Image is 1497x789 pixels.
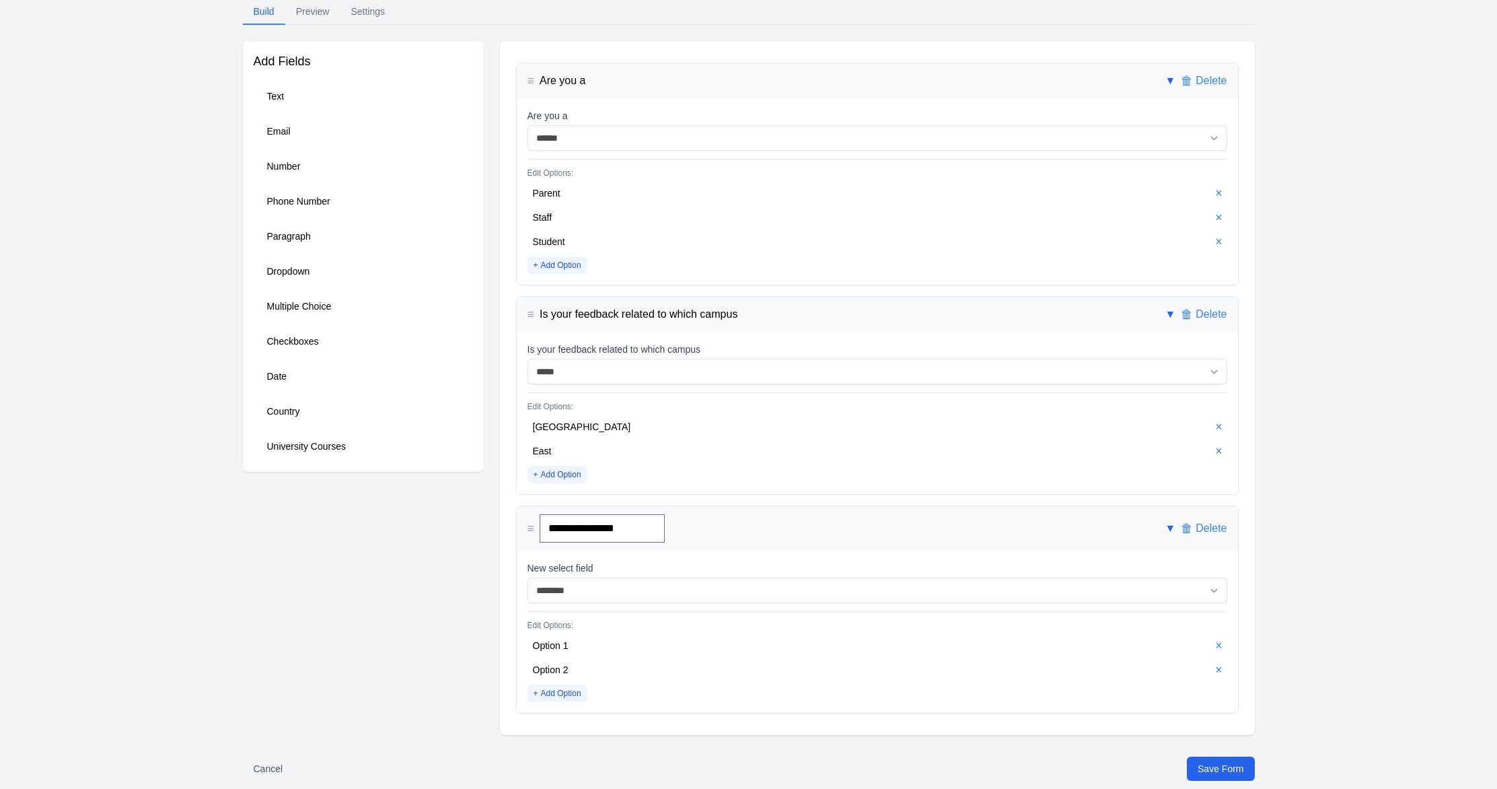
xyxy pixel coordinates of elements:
button: × [1211,638,1227,654]
span: ▼ [1165,308,1175,320]
button: Number [254,151,473,181]
button: University Courses [254,432,473,461]
span: × [1215,417,1222,436]
span: ≡ [527,305,535,324]
button: × [1211,443,1227,459]
span: × [1215,660,1222,679]
div: Student [527,232,1206,251]
div: Option 1 [527,636,1206,655]
button: Dropdown [254,256,473,286]
button: Save Form [1187,757,1254,781]
span: Delete [1196,306,1227,322]
span: 🗑 [1181,71,1193,90]
span: × [1215,208,1222,227]
button: Phone Number [254,186,473,216]
div: [GEOGRAPHIC_DATA] [527,417,1206,436]
h2: Add Fields [254,52,473,71]
span: ≡ [527,71,535,90]
button: × [1211,185,1227,201]
button: Multiple Choice [254,291,473,321]
div: ≡▼🗑DeleteNew select fieldEdit Options:Option 1×Option 2×+Add Option [516,506,1239,714]
button: +Add Option [527,466,587,483]
div: Edit Options: [527,620,1227,631]
div: Option 2 [527,660,1206,679]
span: + [534,260,538,271]
span: ≡ [527,519,535,538]
div: Are you a [527,109,1227,123]
button: 🗑Delete [1181,305,1227,324]
button: ▼ [1165,520,1175,537]
span: ▼ [1165,522,1175,534]
button: Country [254,397,473,426]
span: + [534,688,538,699]
button: ▼ [1165,73,1175,89]
span: Delete [1196,520,1227,537]
span: × [1215,232,1222,251]
div: Edit Options: [527,401,1227,412]
button: +Add Option [527,685,587,702]
button: × [1211,209,1227,226]
button: Checkboxes [254,327,473,356]
div: Parent [527,184,1206,203]
span: × [1215,636,1222,655]
button: 🗑Delete [1181,519,1227,538]
div: ≡Are you a▼🗑DeleteAre you aEdit Options:Parent×Staff×Student×+Add Option [516,63,1239,285]
span: Double-click to edit title [540,306,737,322]
button: Cancel [243,757,294,781]
span: 🗑 [1181,305,1193,324]
span: Delete [1196,73,1227,89]
span: 🗑 [1181,519,1193,538]
span: ▼ [1165,75,1175,86]
div: Is your feedback related to which campus [527,343,1227,356]
div: East [527,442,1206,460]
button: 🗑Delete [1181,71,1227,90]
button: +Add Option [527,256,587,274]
button: Paragraph [254,221,473,251]
span: × [1215,442,1222,460]
button: Text [254,81,473,111]
div: ≡Is your feedback related to which campus▼🗑DeleteIs your feedback related to which campusEdit Opt... [516,296,1239,495]
button: × [1211,662,1227,678]
button: Email [254,116,473,146]
span: + [534,469,538,480]
div: New select field [527,561,1227,575]
button: Date [254,362,473,391]
button: × [1211,419,1227,435]
div: Edit Options: [527,168,1227,178]
button: × [1211,234,1227,250]
span: Double-click to edit title [540,73,585,89]
span: × [1215,184,1222,203]
div: Staff [527,208,1206,227]
button: ▼ [1165,306,1175,322]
